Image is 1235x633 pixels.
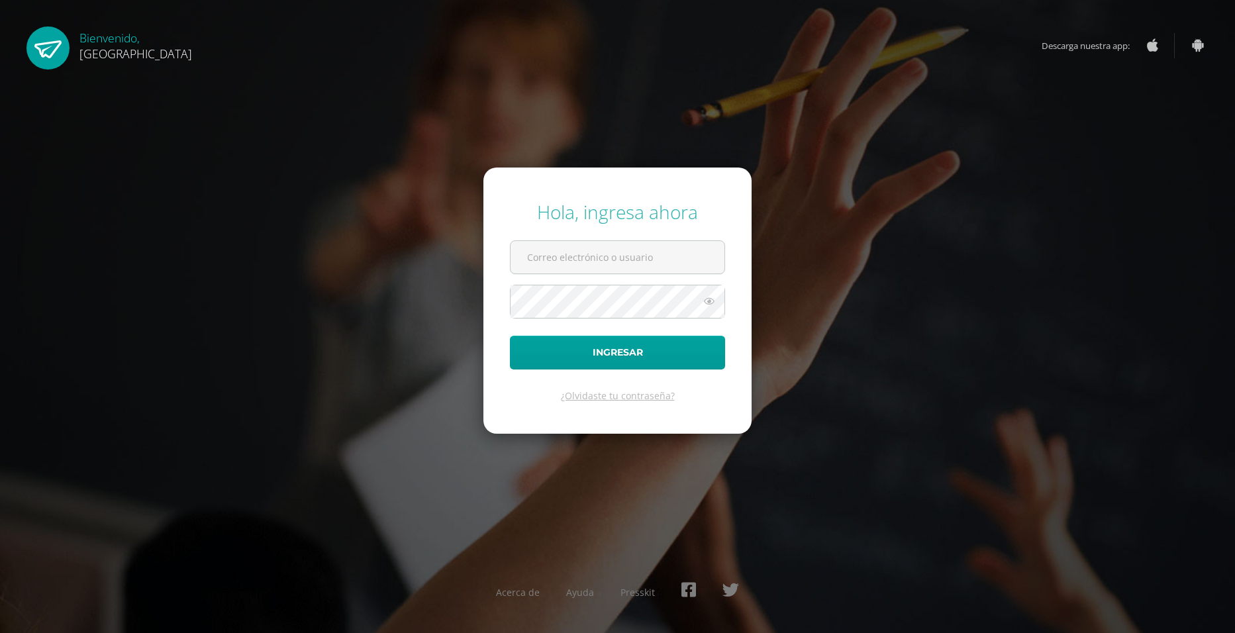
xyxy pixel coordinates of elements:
span: [GEOGRAPHIC_DATA] [79,46,192,62]
span: Descarga nuestra app: [1042,33,1143,58]
button: Ingresar [510,336,725,369]
a: ¿Olvidaste tu contraseña? [561,389,675,402]
a: Ayuda [566,586,594,599]
a: Presskit [620,586,655,599]
div: Bienvenido, [79,26,192,62]
a: Acerca de [496,586,540,599]
input: Correo electrónico o usuario [511,241,724,273]
div: Hola, ingresa ahora [510,199,725,224]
